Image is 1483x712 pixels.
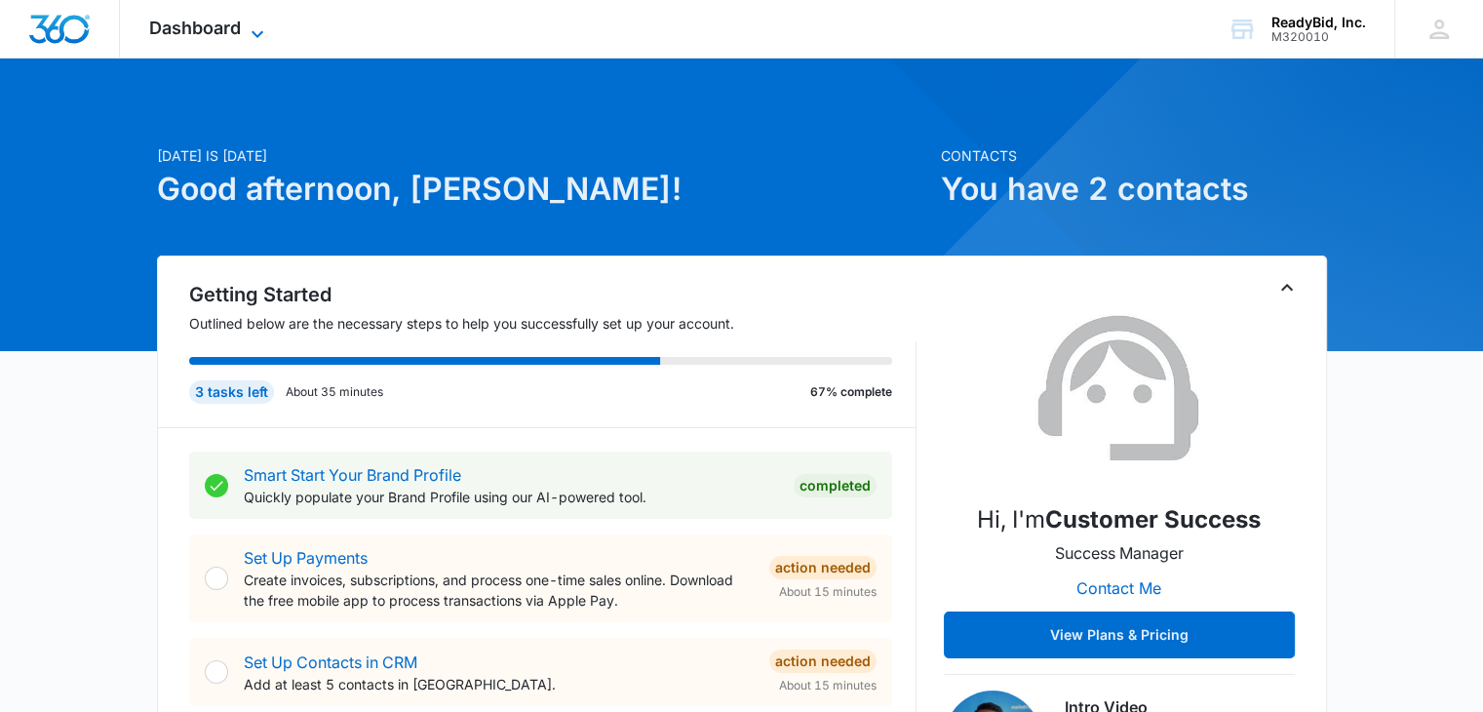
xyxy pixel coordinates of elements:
p: Add at least 5 contacts in [GEOGRAPHIC_DATA]. [244,674,754,694]
p: [DATE] is [DATE] [157,145,929,166]
p: Outlined below are the necessary steps to help you successfully set up your account. [189,313,917,334]
span: About 15 minutes [779,677,877,694]
h1: Good afternoon, [PERSON_NAME]! [157,166,929,213]
h1: You have 2 contacts [941,166,1327,213]
p: Quickly populate your Brand Profile using our AI-powered tool. [244,487,778,507]
button: Toggle Collapse [1275,276,1299,299]
div: 3 tasks left [189,380,274,404]
div: account name [1271,15,1366,30]
a: Smart Start Your Brand Profile [244,465,461,485]
h2: Getting Started [189,280,917,309]
strong: Customer Success [1045,505,1261,534]
span: Dashboard [149,18,241,38]
div: Completed [794,474,877,497]
button: Contact Me [1057,565,1181,612]
p: Success Manager [1055,541,1184,565]
div: Action Needed [769,556,877,579]
img: Customer Success [1022,292,1217,487]
p: Hi, I'm [977,502,1261,537]
div: Action Needed [769,650,877,673]
p: 67% complete [810,383,892,401]
p: Create invoices, subscriptions, and process one-time sales online. Download the free mobile app t... [244,570,754,611]
p: About 35 minutes [286,383,383,401]
div: account id [1271,30,1366,44]
p: Contacts [941,145,1327,166]
span: About 15 minutes [779,583,877,601]
a: Set Up Contacts in CRM [244,653,417,672]
button: View Plans & Pricing [944,612,1295,658]
a: Set Up Payments [244,548,368,568]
